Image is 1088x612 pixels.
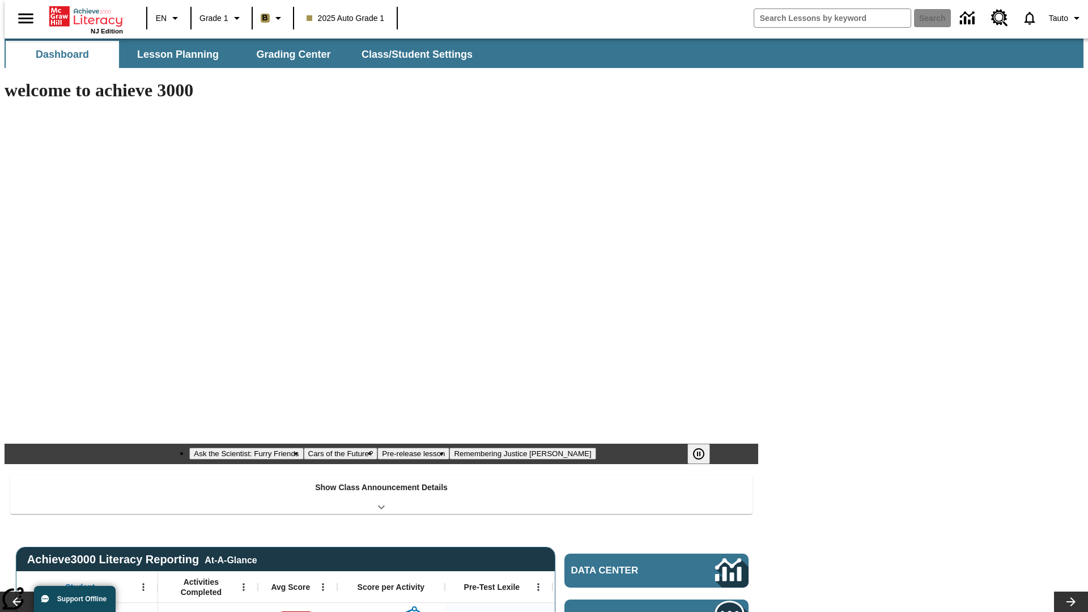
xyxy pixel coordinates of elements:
input: search field [754,9,911,27]
span: B [262,11,268,25]
span: Score per Activity [358,582,425,592]
span: Pre-Test Lexile [464,582,520,592]
div: At-A-Glance [205,553,257,566]
button: Slide 1 Ask the Scientist: Furry Friends [189,448,303,460]
a: Notifications [1015,3,1044,33]
button: Open Menu [314,579,331,596]
button: Language: EN, Select a language [151,8,187,28]
span: Achieve3000 Literacy Reporting [27,553,257,566]
button: Dashboard [6,41,119,68]
span: Grading Center [256,48,330,61]
span: Data Center [571,565,677,576]
button: Boost Class color is light brown. Change class color [256,8,290,28]
button: Pause [687,444,710,464]
button: Support Offline [34,586,116,612]
span: Dashboard [36,48,89,61]
span: Class/Student Settings [362,48,473,61]
span: Activities Completed [164,577,239,597]
button: Class/Student Settings [352,41,482,68]
button: Open Menu [235,579,252,596]
button: Lesson carousel, Next [1054,592,1088,612]
button: Grading Center [237,41,350,68]
button: Profile/Settings [1044,8,1088,28]
span: NJ Edition [91,28,123,35]
button: Slide 3 Pre-release lesson [377,448,449,460]
button: Grade: Grade 1, Select a grade [195,8,248,28]
span: Avg Score [271,582,310,592]
button: Open side menu [9,2,42,35]
span: Student [65,582,95,592]
button: Open Menu [530,579,547,596]
button: Open Menu [135,579,152,596]
a: Resource Center, Will open in new tab [984,3,1015,33]
div: Home [49,4,123,35]
div: SubNavbar [5,41,483,68]
span: Support Offline [57,595,107,603]
button: Slide 4 Remembering Justice O'Connor [449,448,596,460]
h1: welcome to achieve 3000 [5,80,758,101]
button: Lesson Planning [121,41,235,68]
span: EN [156,12,167,24]
div: SubNavbar [5,39,1083,68]
span: 2025 Auto Grade 1 [307,12,385,24]
div: Show Class Announcement Details [10,475,753,514]
span: Grade 1 [199,12,228,24]
a: Home [49,5,123,28]
a: Data Center [564,554,749,588]
span: Lesson Planning [137,48,219,61]
a: Data Center [953,3,984,34]
div: Pause [687,444,721,464]
button: Slide 2 Cars of the Future? [304,448,378,460]
p: Show Class Announcement Details [315,482,448,494]
span: Tauto [1049,12,1068,24]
